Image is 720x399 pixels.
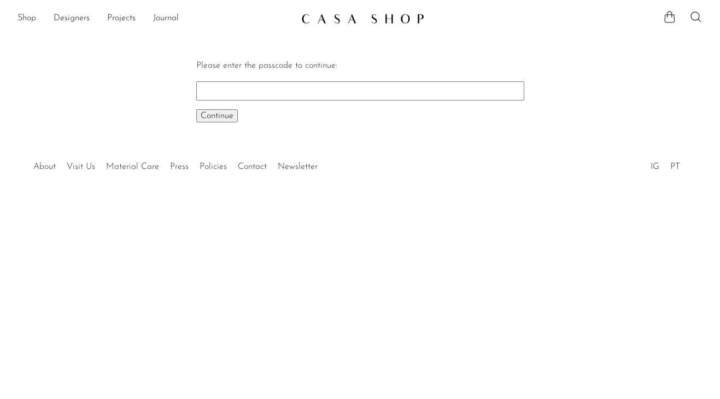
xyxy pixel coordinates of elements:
[17,9,292,28] ul: NEW HEADER MENU
[17,11,36,26] a: Shop
[196,61,337,70] label: Please enter the passcode to continue:
[107,11,136,26] a: Projects
[170,162,189,171] a: Press
[201,112,233,120] span: Continue
[645,154,686,174] ul: Social Medias
[238,162,267,171] a: Contact
[651,162,659,171] a: IG
[17,9,292,28] nav: Desktop navigation
[200,162,227,171] a: Policies
[670,162,680,171] a: PT
[67,162,95,171] a: Visit Us
[196,109,238,122] button: Continue
[54,11,90,26] a: Designers
[106,162,159,171] a: Material Care
[153,11,179,26] a: Journal
[28,154,323,174] ul: Quick links
[33,162,56,171] a: About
